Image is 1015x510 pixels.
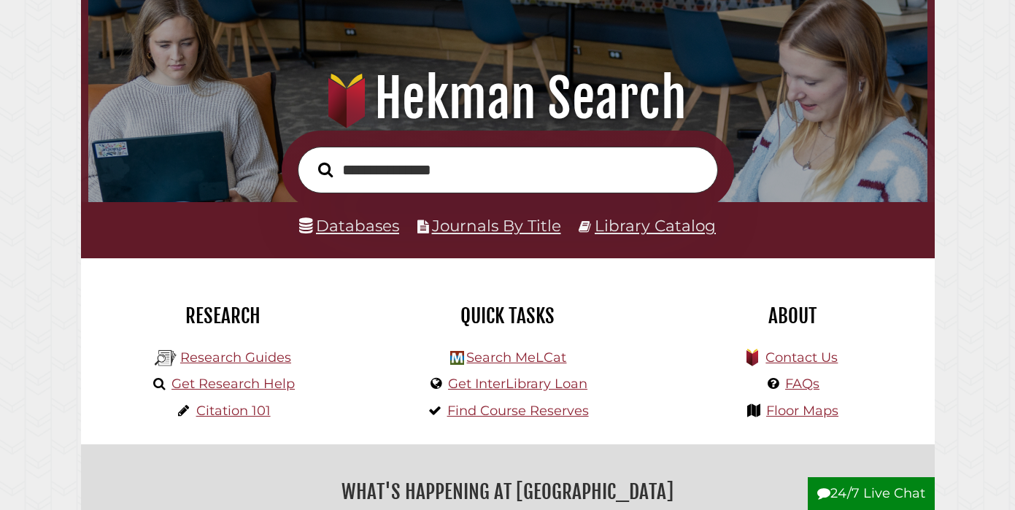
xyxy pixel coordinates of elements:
h2: What's Happening at [GEOGRAPHIC_DATA] [92,475,924,509]
a: Journals By Title [432,216,561,235]
a: Research Guides [180,349,291,366]
a: Floor Maps [766,403,838,419]
img: Hekman Library Logo [450,351,464,365]
img: Hekman Library Logo [155,347,177,369]
h2: Quick Tasks [377,304,639,328]
h2: About [661,304,924,328]
a: Get Research Help [171,376,295,392]
h1: Hekman Search [103,66,911,131]
a: Library Catalog [595,216,716,235]
a: Find Course Reserves [447,403,589,419]
a: Search MeLCat [466,349,566,366]
i: Search [318,161,333,177]
a: Citation 101 [196,403,271,419]
a: FAQs [785,376,819,392]
h2: Research [92,304,355,328]
button: Search [311,158,341,182]
a: Databases [299,216,399,235]
a: Get InterLibrary Loan [448,376,587,392]
a: Contact Us [765,349,838,366]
